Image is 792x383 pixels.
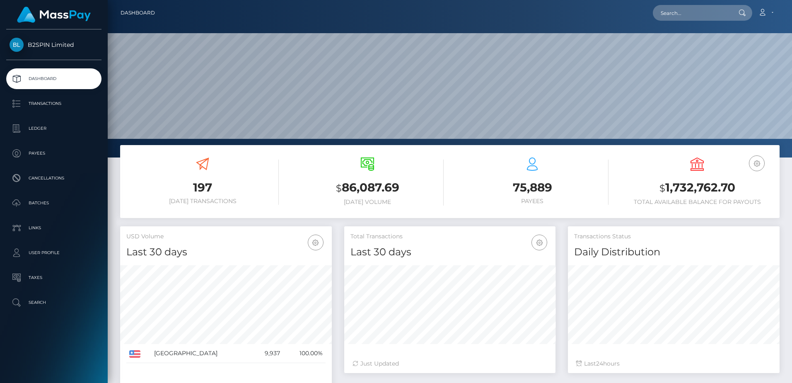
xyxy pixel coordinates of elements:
[151,344,252,363] td: [GEOGRAPHIC_DATA]
[126,198,279,205] h6: [DATE] Transactions
[456,179,608,196] h3: 75,889
[17,7,91,23] img: MassPay Logo
[10,247,98,259] p: User Profile
[126,233,326,241] h5: USD Volume
[10,271,98,284] p: Taxes
[6,143,101,164] a: Payees
[10,38,24,52] img: B2SPIN Limited
[350,233,550,241] h5: Total Transactions
[659,182,665,194] small: $
[10,197,98,209] p: Batches
[126,179,279,196] h3: 197
[6,267,101,288] a: Taxes
[576,359,771,368] div: Last hours
[10,222,98,234] p: Links
[252,344,283,363] td: 9,937
[283,344,325,363] td: 100.00%
[653,5,731,21] input: Search...
[596,360,603,367] span: 24
[10,147,98,160] p: Payees
[6,41,101,48] span: B2SPIN Limited
[10,73,98,85] p: Dashboard
[621,179,773,196] h3: 1,732,762.70
[291,179,444,196] h3: 86,087.69
[6,93,101,114] a: Transactions
[6,68,101,89] a: Dashboard
[10,97,98,110] p: Transactions
[6,193,101,213] a: Batches
[291,199,444,206] h6: [DATE] Volume
[6,168,101,189] a: Cancellations
[6,242,101,263] a: User Profile
[6,118,101,139] a: Ledger
[10,296,98,309] p: Search
[353,359,548,368] div: Just Updated
[10,172,98,184] p: Cancellations
[336,182,342,194] small: $
[129,350,140,358] img: US.png
[6,292,101,313] a: Search
[456,198,608,205] h6: Payees
[574,245,773,259] h4: Daily Distribution
[574,233,773,241] h5: Transactions Status
[10,122,98,135] p: Ledger
[621,199,773,206] h6: Total Available Balance for Payouts
[6,218,101,238] a: Links
[121,4,155,22] a: Dashboard
[350,245,550,259] h4: Last 30 days
[126,245,326,259] h4: Last 30 days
